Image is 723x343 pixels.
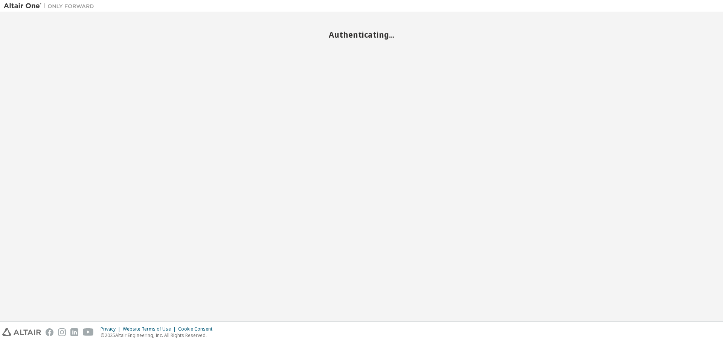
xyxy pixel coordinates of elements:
img: youtube.svg [83,328,94,336]
img: altair_logo.svg [2,328,41,336]
img: Altair One [4,2,98,10]
img: instagram.svg [58,328,66,336]
div: Website Terms of Use [123,326,178,332]
h2: Authenticating... [4,30,719,40]
div: Privacy [101,326,123,332]
div: Cookie Consent [178,326,217,332]
p: © 2025 Altair Engineering, Inc. All Rights Reserved. [101,332,217,338]
img: linkedin.svg [70,328,78,336]
img: facebook.svg [46,328,53,336]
